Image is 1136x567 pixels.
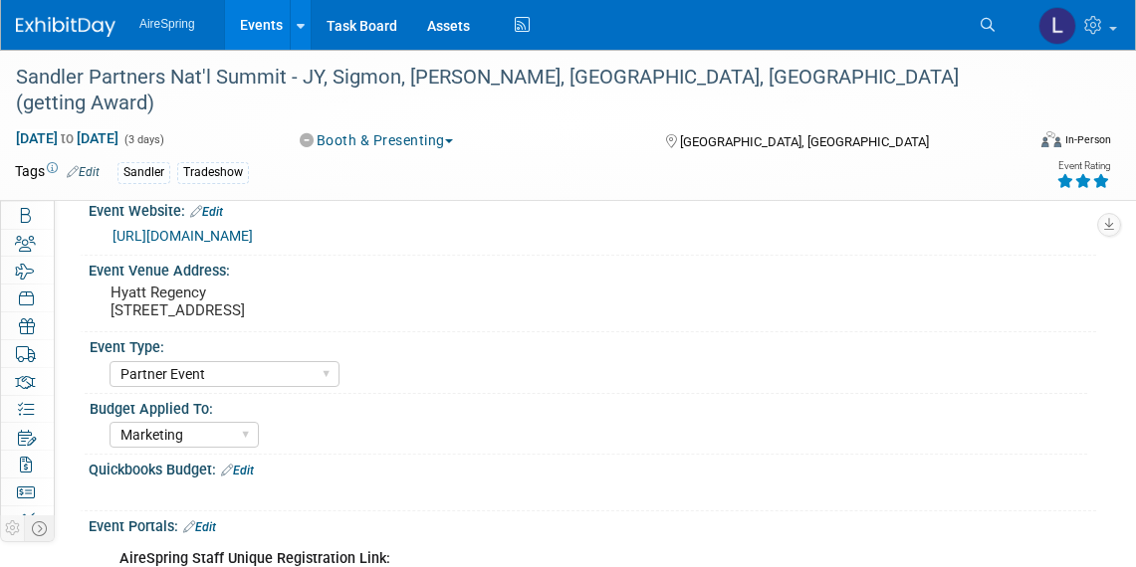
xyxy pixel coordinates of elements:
img: Format-Inperson.png [1041,131,1061,147]
div: Event Rating [1056,161,1110,171]
img: Lisa Chow [1038,7,1076,45]
td: Personalize Event Tab Strip [1,515,25,541]
td: Tags [15,161,100,184]
div: Tradeshow [177,162,249,183]
span: to [58,130,77,146]
div: Budget Applied To: [90,394,1087,419]
a: [URL][DOMAIN_NAME] [113,228,253,244]
a: Edit [221,464,254,477]
img: ExhibitDay [16,17,115,37]
div: Event Format [941,128,1111,158]
pre: Hyatt Regency [STREET_ADDRESS] [111,283,487,319]
div: In-Person [1064,132,1111,147]
span: (3 days) [122,133,164,146]
td: Toggle Event Tabs [25,515,55,541]
div: Quickbooks Budget: [89,455,1096,480]
div: Event Website: [89,196,1096,222]
span: AireSpring [139,17,195,31]
div: Event Portals: [89,511,1096,537]
b: AireSpring Staff Unique Registration Link: [119,550,390,567]
button: Booth & Presenting [293,130,461,150]
div: Sandler Partners Nat'l Summit - JY, Sigmon, [PERSON_NAME], [GEOGRAPHIC_DATA], [GEOGRAPHIC_DATA] (... [9,60,1004,120]
a: Edit [67,165,100,179]
a: Edit [183,520,216,534]
div: Event Type: [90,332,1087,357]
a: Edit [190,205,223,219]
span: [DATE] [DATE] [15,129,119,147]
div: Sandler [117,162,170,183]
span: [GEOGRAPHIC_DATA], [GEOGRAPHIC_DATA] [680,134,929,149]
div: Event Venue Address: [89,256,1096,281]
